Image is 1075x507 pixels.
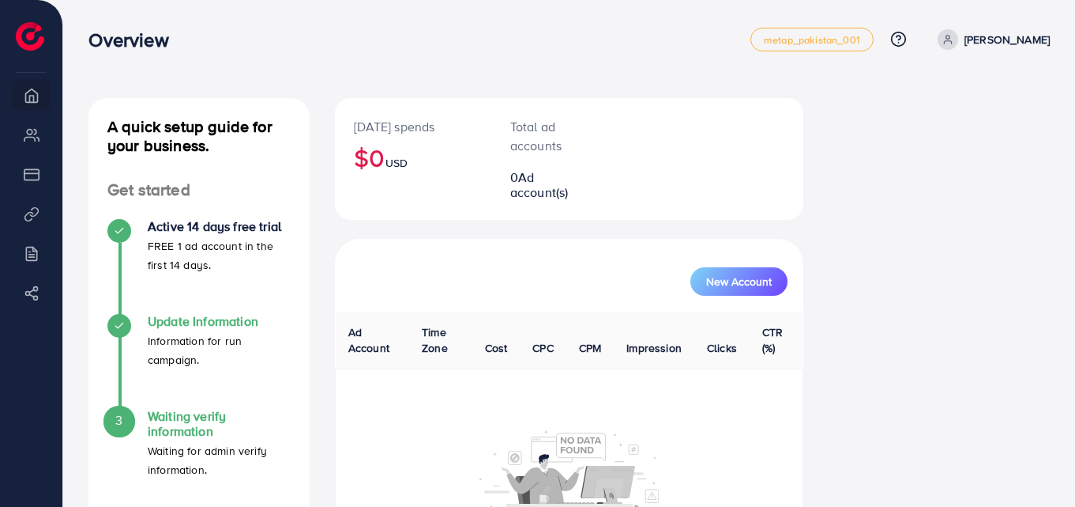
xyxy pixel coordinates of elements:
[510,170,589,200] h2: 0
[510,168,569,201] span: Ad account(s)
[532,340,553,356] span: CPC
[115,411,122,429] span: 3
[964,30,1050,49] p: [PERSON_NAME]
[750,28,874,51] a: metap_pakistan_001
[579,340,601,356] span: CPM
[88,180,310,200] h4: Get started
[88,28,181,51] h3: Overview
[707,340,737,356] span: Clicks
[354,142,472,172] h2: $0
[690,267,787,296] button: New Account
[485,340,508,356] span: Cost
[148,314,291,329] h4: Update Information
[88,409,310,504] li: Waiting verify information
[931,29,1050,50] a: [PERSON_NAME]
[16,22,44,51] img: logo
[148,219,291,234] h4: Active 14 days free trial
[88,219,310,314] li: Active 14 days free trial
[764,35,860,45] span: metap_pakistan_001
[385,155,408,171] span: USD
[626,340,682,356] span: Impression
[88,117,310,155] h4: A quick setup guide for your business.
[88,314,310,409] li: Update Information
[510,117,589,155] p: Total ad accounts
[148,331,291,369] p: Information for run campaign.
[422,324,448,356] span: Time Zone
[148,409,291,439] h4: Waiting verify information
[348,324,389,356] span: Ad Account
[148,236,291,274] p: FREE 1 ad account in the first 14 days.
[706,276,772,287] span: New Account
[354,117,472,136] p: [DATE] spends
[148,441,291,479] p: Waiting for admin verify information.
[762,324,783,356] span: CTR (%)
